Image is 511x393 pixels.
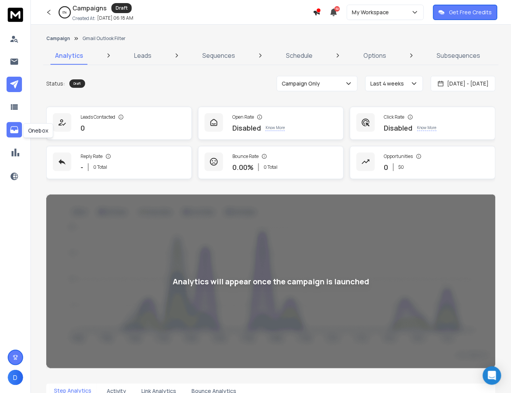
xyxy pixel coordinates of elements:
[232,114,254,120] p: Open Rate
[46,80,65,87] p: Status:
[281,46,317,65] a: Schedule
[82,35,126,42] p: Gmail Outlook Filter
[46,146,192,179] a: Reply Rate-0 Total
[97,15,133,21] p: [DATE] 06:18 AM
[46,35,70,42] button: Campaign
[370,80,407,87] p: Last 4 weeks
[81,123,85,133] p: 0
[483,366,501,385] div: Open Intercom Messenger
[282,80,323,87] p: Campaign Only
[437,51,481,60] p: Subsequences
[350,146,496,179] a: Opportunities0$0
[81,114,115,120] p: Leads Contacted
[23,123,53,138] div: Onebox
[398,164,404,170] p: $ 0
[232,123,261,133] p: Disabled
[198,107,344,140] a: Open RateDisabledKnow More
[335,6,340,12] span: 50
[46,195,496,368] img: No Data
[134,51,151,60] p: Leads
[81,162,83,173] p: -
[232,153,259,160] p: Bounce Rate
[384,123,413,133] p: Disabled
[384,114,405,120] p: Click Rate
[50,46,88,65] a: Analytics
[129,46,156,65] a: Leads
[359,46,391,65] a: Options
[111,3,132,13] div: Draft
[72,15,96,22] p: Created At:
[350,107,496,140] a: Click RateDisabledKnow More
[46,107,192,140] a: Leads Contacted0
[63,10,67,15] p: 0 %
[198,46,240,65] a: Sequences
[417,125,437,131] p: Know More
[72,3,107,13] h1: Campaigns
[433,5,498,20] button: Get Free Credits
[432,46,485,65] a: Subsequences
[55,51,83,60] p: Analytics
[363,51,386,60] p: Options
[449,8,492,16] p: Get Free Credits
[93,164,107,170] p: 0 Total
[69,79,85,88] div: Draft
[173,276,369,287] div: Analytics will appear once the campaign is launched
[431,76,496,91] button: [DATE] - [DATE]
[81,153,103,160] p: Reply Rate
[198,146,344,179] a: Bounce Rate0.00%0 Total
[266,125,285,131] p: Know More
[352,8,392,16] p: My Workspace
[384,153,413,160] p: Opportunities
[8,370,23,385] button: D
[286,51,313,60] p: Schedule
[264,164,277,170] p: 0 Total
[232,162,254,173] p: 0.00 %
[384,162,388,173] p: 0
[202,51,235,60] p: Sequences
